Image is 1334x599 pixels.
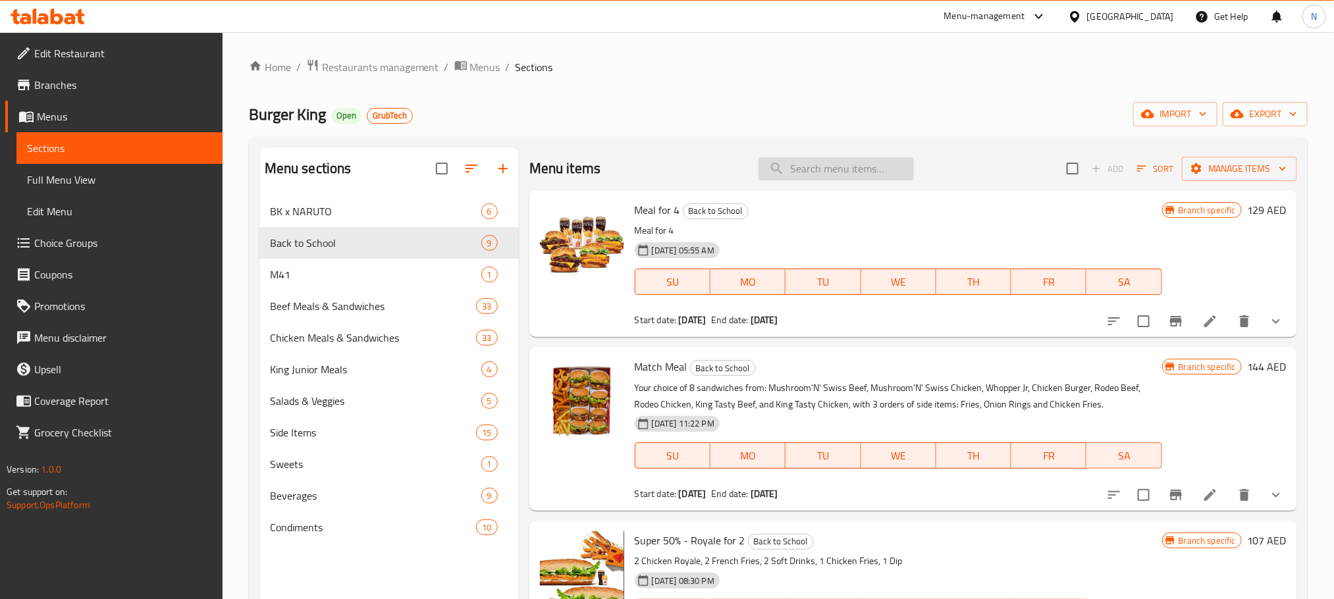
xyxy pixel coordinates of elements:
span: Side Items [270,425,477,440]
span: SU [641,273,705,292]
div: Back to School [683,203,749,219]
button: SU [635,442,710,469]
span: SU [641,446,705,465]
span: 1.0.0 [41,461,61,478]
span: Burger King [249,99,326,129]
span: SA [1092,446,1156,465]
span: MO [716,273,780,292]
span: Condiments [270,519,477,535]
span: Branch specific [1173,361,1241,373]
div: Condiments10 [259,511,519,543]
p: Your choice of 8 sandwiches from: Mushroom'N' Swiss Beef, Mushroom'N' Swiss Chicken, Whopper Jr, ... [635,380,1162,413]
span: BK x NARUTO [270,203,481,219]
span: SA [1092,273,1156,292]
span: WE [867,446,931,465]
button: TU [786,269,861,295]
button: import [1133,102,1217,126]
li: / [296,59,301,75]
h2: Menu items [529,159,601,178]
button: sort-choices [1098,305,1130,337]
div: items [476,330,497,346]
a: Edit menu item [1202,487,1218,503]
span: Sort sections [456,153,487,184]
button: MO [710,269,786,295]
span: Upsell [34,361,212,377]
img: Match Meal [540,357,624,442]
div: M41 [270,267,481,282]
div: items [481,456,498,472]
span: Beef Meals & Sandwiches [270,298,477,314]
a: Coverage Report [5,385,223,417]
b: [DATE] [751,311,778,328]
span: Chicken Meals & Sandwiches [270,330,477,346]
div: Salads & Veggies5 [259,385,519,417]
a: Coupons [5,259,223,290]
span: Super 50% - Royale for 2 [635,531,745,550]
span: TH [942,446,1006,465]
span: Sweets [270,456,481,472]
div: items [481,235,498,251]
h2: Menu sections [265,159,352,178]
h6: 129 AED [1247,201,1287,219]
span: Beverages [270,488,481,504]
button: TH [936,442,1011,469]
span: Menus [470,59,500,75]
div: items [476,519,497,535]
a: Menu disclaimer [5,322,223,353]
span: 15 [477,427,496,439]
nav: breadcrumb [249,59,1308,76]
a: Promotions [5,290,223,322]
button: WE [861,442,936,469]
span: Sections [516,59,553,75]
button: MO [710,442,786,469]
svg: Show Choices [1268,313,1284,329]
button: sort-choices [1098,479,1130,511]
span: Branch specific [1173,204,1241,217]
span: Select to update [1130,481,1158,509]
b: [DATE] [751,485,778,502]
span: Select section [1059,155,1086,182]
div: King Junior Meals [270,361,481,377]
div: items [476,298,497,314]
span: End date: [711,311,748,328]
span: GrubTech [367,110,412,121]
span: export [1233,106,1297,122]
div: Sweets1 [259,448,519,480]
div: Menu-management [944,9,1025,24]
div: Back to School [748,534,814,550]
a: Upsell [5,353,223,385]
span: Open [331,110,361,121]
div: Side Items15 [259,417,519,448]
span: Grocery Checklist [34,425,212,440]
a: Home [249,59,291,75]
span: Select all sections [428,155,456,182]
button: FR [1011,269,1086,295]
a: Edit Menu [16,195,223,227]
button: delete [1229,305,1260,337]
span: 1 [482,269,497,281]
a: Edit menu item [1202,313,1218,329]
button: show more [1260,479,1292,511]
button: TH [936,269,1011,295]
span: Branch specific [1173,534,1241,547]
span: Start date: [635,311,677,328]
div: Beverages9 [259,480,519,511]
span: Back to School [691,361,755,376]
span: Get support on: [7,483,67,500]
button: Branch-specific-item [1160,305,1192,337]
a: Full Menu View [16,164,223,195]
span: TU [791,273,855,292]
div: items [481,393,498,409]
span: Sort items [1129,159,1182,179]
span: Select to update [1130,307,1158,335]
div: King Junior Meals4 [259,353,519,385]
span: 9 [482,490,497,502]
span: 5 [482,395,497,407]
img: Meal for 4 [540,201,624,285]
a: Menus [454,59,500,76]
a: Branches [5,69,223,101]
